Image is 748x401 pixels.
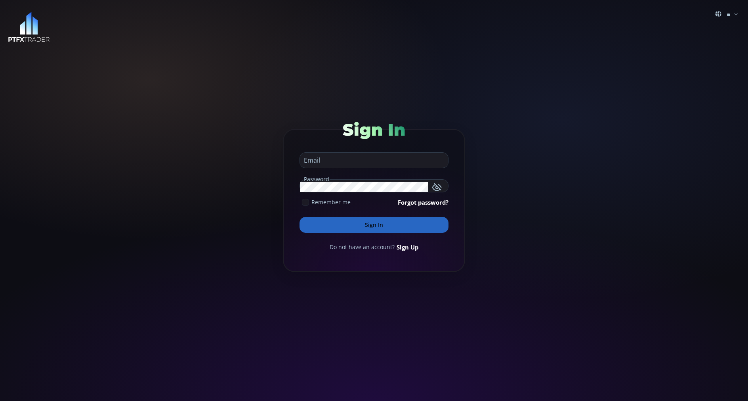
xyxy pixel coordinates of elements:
span: Remember me [311,198,351,206]
button: Sign In [300,217,448,233]
img: LOGO [8,12,50,42]
div: Do not have an account? [300,243,448,251]
a: Forgot password? [398,198,448,207]
span: Sign In [343,119,405,140]
a: Sign Up [397,243,418,251]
